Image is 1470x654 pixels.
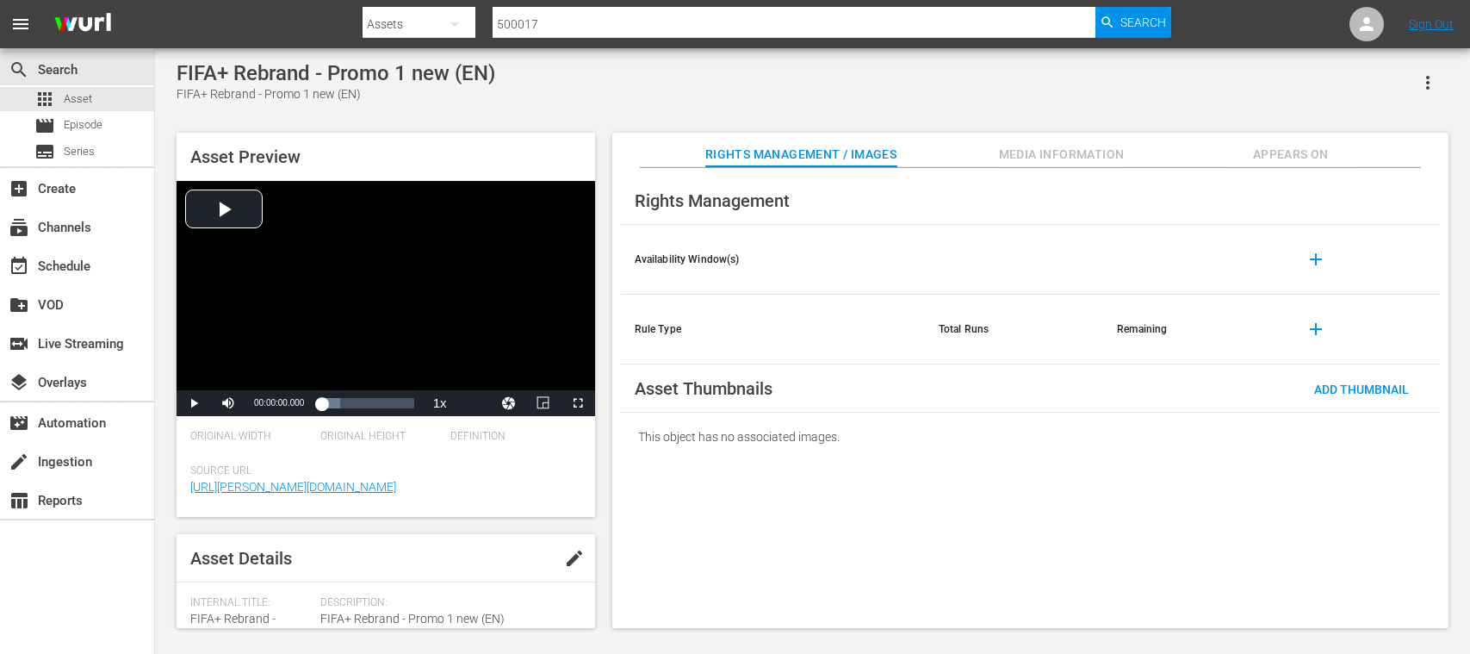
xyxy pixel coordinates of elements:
th: Remaining [1103,295,1281,364]
button: Picture-in-Picture [526,390,561,416]
th: Total Runs [925,295,1103,364]
span: Asset Preview [190,146,301,167]
span: Asset [64,90,92,108]
span: Asset Details [190,548,292,569]
a: Sign Out [1409,17,1454,31]
button: Fullscreen [561,390,595,416]
span: Episode [64,116,102,134]
div: FIFA+ Rebrand - Promo 1 new (EN) [177,61,495,85]
span: Definition [450,430,572,444]
span: VOD [9,295,29,315]
span: Series [34,141,55,162]
span: Search [1120,7,1166,38]
span: Description: [320,596,572,610]
span: Rights Management / Images [705,144,896,165]
span: Automation [9,413,29,433]
button: Play [177,390,211,416]
span: add [1306,249,1326,270]
span: Search [9,59,29,80]
div: Video Player [177,181,595,416]
th: Rule Type [621,295,925,364]
span: Internal Title: [190,596,312,610]
div: This object has no associated images. [621,413,1440,461]
span: Series [64,143,95,160]
a: [URL][PERSON_NAME][DOMAIN_NAME] [190,480,396,494]
span: Original Height [320,430,442,444]
span: Episode [34,115,55,136]
span: Overlays [9,372,29,393]
span: Asset Thumbnails [635,378,772,399]
button: add [1295,239,1337,280]
button: Jump To Time [492,390,526,416]
span: FIFA+ Rebrand - Promo 1 new (EN) [190,612,287,644]
th: Availability Window(s) [621,225,925,295]
span: Original Width [190,430,312,444]
img: ans4CAIJ8jUAAAAAAAAAAAAAAAAAAAAAAAAgQb4GAAAAAAAAAAAAAAAAAAAAAAAAJMjXAAAAAAAAAAAAAAAAAAAAAAAAgAT5G... [41,4,124,45]
span: Schedule [9,256,29,277]
span: Add Thumbnail [1300,383,1423,396]
span: Reports [9,490,29,511]
span: Rights Management [635,190,790,211]
span: add [1306,319,1326,339]
span: Asset [34,89,55,109]
span: menu [10,14,31,34]
span: Appears On [1226,144,1355,165]
button: add [1295,308,1337,350]
span: Media Information [997,144,1126,165]
button: edit [554,538,595,579]
span: Live Streaming [9,333,29,354]
span: Ingestion [9,452,29,472]
span: FIFA+ Rebrand - Promo 1 new (EN) [320,610,572,628]
button: Search [1095,7,1171,38]
div: FIFA+ Rebrand - Promo 1 new (EN) [177,85,495,103]
button: Playback Rate [423,390,457,416]
span: Create [9,178,29,199]
span: Channels [9,217,29,238]
span: Source Url [190,464,573,478]
span: 00:00:00.000 [254,398,304,408]
button: Add Thumbnail [1300,373,1423,404]
span: edit [564,548,585,569]
div: Progress Bar [321,398,413,408]
button: Mute [211,390,245,416]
